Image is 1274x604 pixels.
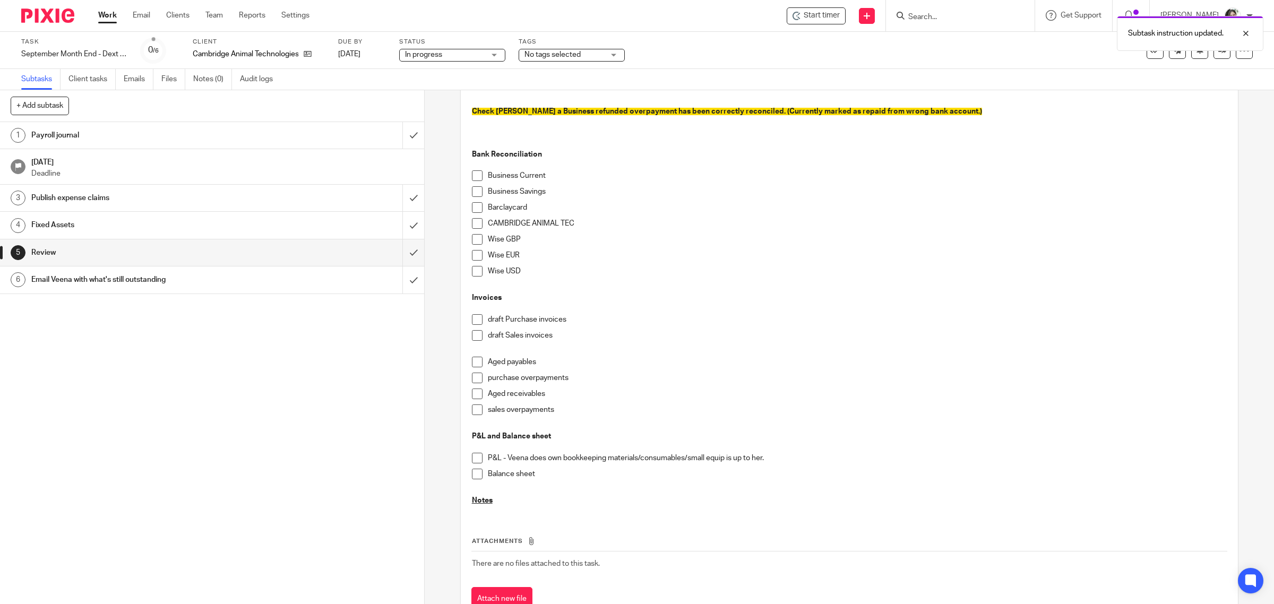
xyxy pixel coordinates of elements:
img: Pixie [21,8,74,23]
p: Wise USD [488,266,1227,277]
label: Client [193,38,325,46]
button: + Add subtask [11,97,69,115]
p: purchase overpayments [488,373,1227,383]
a: Team [205,10,223,21]
h1: Email Veena with what's still outstanding [31,272,272,288]
div: 4 [11,218,25,233]
span: [DATE] [338,50,360,58]
div: 1 [11,128,25,143]
span: Attachments [472,538,523,544]
a: Subtasks [21,69,61,90]
p: Deadline [31,168,414,179]
p: Business Current [488,170,1227,181]
p: Wise EUR [488,250,1227,261]
p: Barclaycard [488,202,1227,213]
span: In progress [405,51,442,58]
a: Settings [281,10,309,21]
p: P&L - Veena does own bookkeeping materials/consumables/small equip is up to her. [488,453,1227,463]
p: Cambridge Animal Technologies Ltd [193,49,298,59]
p: Subtask instruction updated. [1128,28,1224,39]
label: Due by [338,38,386,46]
p: Business Savings [488,186,1227,197]
strong: Bank Reconciliation [472,151,542,158]
div: September Month End - Dext Only - Cambridge Animal Technologies Ltd [21,49,127,59]
a: Notes (0) [193,69,232,90]
p: sales overpayments [488,404,1227,415]
p: draft Sales invoices [488,330,1227,341]
img: barbara-raine-.jpg [1224,7,1241,24]
h1: Publish expense claims [31,190,272,206]
h1: [DATE] [31,154,414,168]
a: Reports [239,10,265,21]
p: Aged payables [488,357,1227,367]
a: Work [98,10,117,21]
div: 5 [11,245,25,260]
a: Audit logs [240,69,281,90]
p: CAMBRIDGE ANIMAL TEC [488,218,1227,229]
strong: Invoices [472,294,502,301]
span: There are no files attached to this task. [472,560,600,567]
span: Check [PERSON_NAME] a Business refunded overpayment has been correctly reconciled. (Currently mar... [472,108,982,115]
div: Cambridge Animal Technologies Ltd - September Month End - Dext Only - Cambridge Animal Technologi... [787,7,846,24]
span: No tags selected [524,51,581,58]
u: Notes [472,497,493,504]
a: Email [133,10,150,21]
h1: Payroll journal [31,127,272,143]
label: Status [399,38,505,46]
p: Aged receivables [488,389,1227,399]
div: 3 [11,191,25,205]
a: Clients [166,10,190,21]
p: draft Purchase invoices [488,314,1227,325]
h1: Review [31,245,272,261]
a: Emails [124,69,153,90]
div: 6 [11,272,25,287]
label: Tags [519,38,625,46]
strong: P&L and Balance sheet [472,433,551,440]
div: 0 [148,44,159,56]
a: Files [161,69,185,90]
small: /6 [153,48,159,54]
p: Balance sheet [488,469,1227,479]
a: Client tasks [68,69,116,90]
p: Wise GBP [488,234,1227,245]
label: Task [21,38,127,46]
h1: Fixed Assets [31,217,272,233]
